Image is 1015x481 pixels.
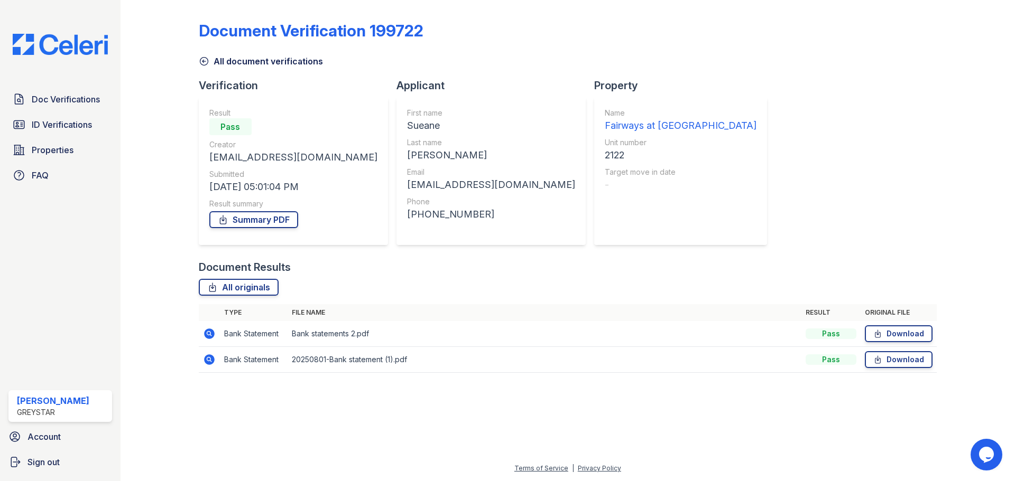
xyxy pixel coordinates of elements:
[806,328,856,339] div: Pass
[209,108,377,118] div: Result
[396,78,594,93] div: Applicant
[288,347,801,373] td: 20250801-Bank statement (1).pdf
[407,167,575,177] div: Email
[861,304,937,321] th: Original file
[27,430,61,443] span: Account
[806,354,856,365] div: Pass
[8,89,112,110] a: Doc Verifications
[4,426,116,447] a: Account
[288,304,801,321] th: File name
[209,199,377,209] div: Result summary
[605,108,756,133] a: Name Fairways at [GEOGRAPHIC_DATA]
[514,464,568,472] a: Terms of Service
[8,139,112,161] a: Properties
[4,451,116,473] a: Sign out
[220,304,288,321] th: Type
[199,78,396,93] div: Verification
[209,139,377,150] div: Creator
[209,180,377,194] div: [DATE] 05:01:04 PM
[407,177,575,192] div: [EMAIL_ADDRESS][DOMAIN_NAME]
[199,279,279,296] a: All originals
[971,439,1004,470] iframe: chat widget
[220,347,288,373] td: Bank Statement
[801,304,861,321] th: Result
[209,211,298,228] a: Summary PDF
[27,456,60,468] span: Sign out
[17,394,89,407] div: [PERSON_NAME]
[32,169,49,182] span: FAQ
[220,321,288,347] td: Bank Statement
[407,148,575,163] div: [PERSON_NAME]
[17,407,89,418] div: Greystar
[209,118,252,135] div: Pass
[605,167,756,177] div: Target move in date
[407,196,575,207] div: Phone
[199,55,323,68] a: All document verifications
[8,114,112,135] a: ID Verifications
[605,148,756,163] div: 2122
[199,260,291,275] div: Document Results
[209,169,377,180] div: Submitted
[594,78,776,93] div: Property
[605,177,756,192] div: -
[407,118,575,133] div: Sueane
[199,21,423,40] div: Document Verification 199722
[4,34,116,55] img: CE_Logo_Blue-a8612792a0a2168367f1c8372b55b34899dd931a85d93a1a3d3e32e68fde9ad4.png
[865,325,933,342] a: Download
[209,150,377,165] div: [EMAIL_ADDRESS][DOMAIN_NAME]
[605,108,756,118] div: Name
[32,118,92,131] span: ID Verifications
[605,118,756,133] div: Fairways at [GEOGRAPHIC_DATA]
[605,137,756,148] div: Unit number
[32,144,73,156] span: Properties
[407,137,575,148] div: Last name
[578,464,621,472] a: Privacy Policy
[407,108,575,118] div: First name
[288,321,801,347] td: Bank statements 2.pdf
[572,464,574,472] div: |
[8,165,112,186] a: FAQ
[32,93,100,106] span: Doc Verifications
[407,207,575,222] div: [PHONE_NUMBER]
[865,351,933,368] a: Download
